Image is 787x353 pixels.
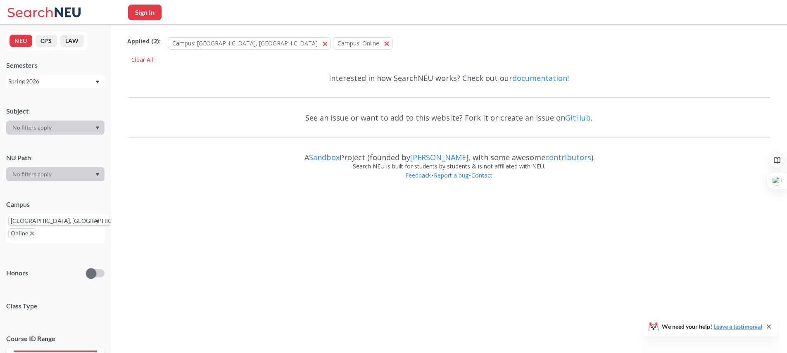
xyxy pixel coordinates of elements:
a: GitHub [565,113,591,123]
p: Course ID Range [6,334,105,344]
p: Honors [6,268,28,278]
div: A Project (founded by , with some awesome ) [127,145,770,162]
a: Contact [471,171,493,179]
svg: Dropdown arrow [95,126,100,130]
span: [GEOGRAPHIC_DATA], [GEOGRAPHIC_DATA]X to remove pill [8,216,140,226]
a: [PERSON_NAME] [410,152,468,162]
button: Campus: [GEOGRAPHIC_DATA], [GEOGRAPHIC_DATA] [168,37,331,50]
div: Spring 2026 [8,77,95,86]
button: CPS [36,35,57,47]
a: documentation! [512,73,569,83]
svg: Dropdown arrow [95,220,100,223]
div: Dropdown arrow [6,121,105,135]
span: OnlineX to remove pill [8,228,36,238]
div: NU Path [6,153,105,162]
a: Feedback [405,171,431,179]
div: Interested in how SearchNEU works? Check out our [127,66,770,90]
a: contributors [545,152,591,162]
div: See an issue or want to add to this website? Fork it or create an issue on . [127,106,770,130]
div: Dropdown arrow [6,167,105,181]
button: NEU [10,35,32,47]
span: Applied ( 2 ): [127,37,161,46]
a: Sandbox [309,152,340,162]
svg: Dropdown arrow [95,81,100,84]
span: We need your help! [662,324,762,329]
button: LAW [60,35,84,47]
a: Leave a testimonial [713,323,762,330]
div: Campus [6,200,105,209]
a: Report a bug [433,171,469,179]
button: Sign In [128,5,162,20]
div: Semesters [6,61,105,70]
button: Campus: Online [333,37,392,50]
div: [GEOGRAPHIC_DATA], [GEOGRAPHIC_DATA]X to remove pillOnlineX to remove pillDropdown arrow [6,214,105,243]
div: • • [127,171,770,192]
svg: Dropdown arrow [95,173,100,176]
svg: X to remove pill [30,232,34,235]
span: Class Type [6,301,105,310]
div: Search NEU is built for students by students & is not affiliated with NEU. [127,162,770,171]
span: Campus: Online [338,39,379,47]
div: Clear All [127,54,157,66]
div: Spring 2026Dropdown arrow [6,75,105,88]
span: Campus: [GEOGRAPHIC_DATA], [GEOGRAPHIC_DATA] [172,39,318,47]
div: Subject [6,107,105,116]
